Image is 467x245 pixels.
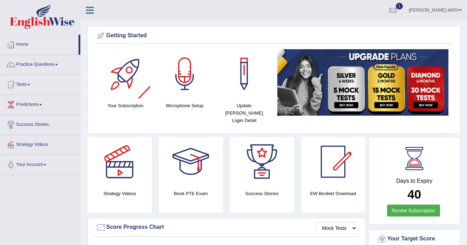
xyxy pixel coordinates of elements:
[0,35,79,52] a: Home
[218,102,270,124] h4: Update [PERSON_NAME] Login Detail
[0,155,80,173] a: Your Account
[387,205,440,217] a: Renew Subscription
[407,187,421,201] b: 40
[377,178,452,184] h4: Days to Expiry
[96,222,357,233] div: Score Progress Chart
[377,234,452,244] div: Your Target Score
[0,75,80,92] a: Tests
[0,115,80,133] a: Success Stories
[99,102,151,109] h4: Your Subscription
[396,3,403,9] span: 1
[230,190,294,197] h4: Success Stories
[96,31,452,41] div: Getting Started
[88,190,152,197] h4: Strategy Videos
[0,135,80,153] a: Strategy Videos
[158,102,211,109] h4: Microphone Setup
[0,95,80,112] a: Predictions
[0,55,80,72] a: Practice Questions
[159,190,223,197] h4: Book PTE Exam
[301,190,365,197] h4: EW Booklet Download
[277,49,448,116] img: small5.jpg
